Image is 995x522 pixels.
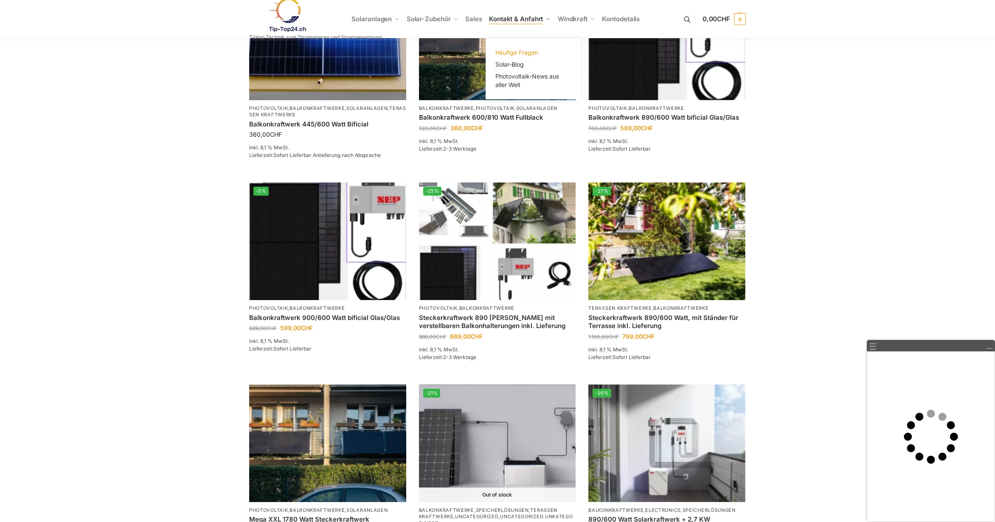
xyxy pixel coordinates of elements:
[588,384,745,502] img: Steckerkraftwerk mit 2,7kwh-Speicher
[419,305,576,312] p: ,
[588,105,745,112] p: ,
[588,314,745,330] a: Steckerkraftwerk 890/600 Watt, mit Ständer für Terrasse inkl. Lieferung
[491,59,576,70] a: Solar-Blog
[249,105,406,118] p: , , ,
[407,15,451,23] span: Solar-Zubehör
[346,105,388,111] a: Solaranlagen
[270,131,282,138] span: CHF
[588,507,745,514] p: , ,
[249,305,288,311] a: Photovoltaik
[683,507,736,513] a: Speicherlösungen
[588,113,745,122] a: Balkonkraftwerk 890/600 Watt bificial Glas/Glas
[588,354,651,360] span: Lieferzeit:
[249,305,406,312] p: ,
[419,146,476,152] span: Lieferzeit:
[588,384,745,502] a: -26%Steckerkraftwerk mit 2,7kwh-Speicher
[455,514,498,519] a: Uncategorized
[419,507,474,513] a: Balkonkraftwerke
[500,514,543,519] a: Uncategorized
[588,105,627,111] a: Photovoltaik
[249,182,406,300] a: -5%Bificiales Hochleistungsmodul
[419,384,576,502] img: ASE 1000 Batteriespeicher
[643,333,655,340] span: CHF
[465,15,482,23] span: Sales
[249,152,381,158] span: Lieferzeit:
[645,507,681,513] a: Electronics
[717,15,730,23] span: CHF
[734,13,746,25] span: 0
[450,124,483,132] bdi: 360,00
[622,333,655,340] bdi: 799,00
[869,342,877,351] a: ☰
[641,124,653,132] span: CHF
[419,113,576,122] a: Balkonkraftwerk 600/810 Watt Fullblack
[419,334,447,340] bdi: 888,00
[419,354,476,360] span: Lieferzeit:
[419,138,576,145] p: inkl. 8,1 % MwSt.
[443,354,476,360] span: 2-3 Werktage
[620,124,653,132] bdi: 589,00
[419,182,576,300] a: -25%860 Watt Komplett mit Balkonhalterung
[436,125,447,132] span: CHF
[588,182,745,300] img: Steckerkraftwerk 890/600 Watt, mit Ständer für Terrasse inkl. Lieferung
[588,125,617,132] bdi: 700,00
[588,507,644,513] a: Balkonkraftwerke
[436,334,447,340] span: CHF
[301,324,313,331] span: CHF
[703,6,746,32] a: 0,00CHF 0
[450,333,483,340] bdi: 669,00
[346,507,388,513] a: Solaranlagen
[419,182,576,300] img: 860 Watt Komplett mit Balkonhalterung
[985,342,993,350] a: Minimieren/Wiederherstellen
[249,35,382,40] p: Tiptop Technik zum Stromsparen und Stromgewinnung
[419,384,576,502] a: -21% Out of stockASE 1000 Batteriespeicher
[249,384,406,502] img: 2 Balkonkraftwerke
[249,182,406,300] img: Bificiales Hochleistungsmodul
[471,124,483,132] span: CHF
[249,105,288,111] a: Photovoltaik
[629,105,684,111] a: Balkonkraftwerke
[476,507,529,513] a: Speicherlösungen
[249,144,406,152] p: inkl. 8,1 % MwSt.
[613,146,651,152] span: Sofort Lieferbar
[419,105,474,111] a: Balkonkraftwerke
[280,324,313,331] bdi: 599,00
[495,61,524,68] span: Solar-Blog
[867,351,995,522] iframe: Live Hilfe
[419,346,576,354] p: inkl. 8,1 % MwSt.
[419,125,447,132] bdi: 520,00
[476,105,514,111] a: Photovoltaik
[419,314,576,330] a: Steckerkraftwerk 890 Watt mit verstellbaren Balkonhalterungen inkl. Lieferung
[516,105,557,111] a: Solaranlagen
[273,152,381,158] span: Sofort Lieferbar Anlieferung nach Absprache
[249,131,282,138] bdi: 360,00
[249,105,406,118] a: Terassen Kraftwerke
[495,73,559,88] span: Photovoltaik-News aus aller Well
[249,507,288,513] a: Photovoltaik
[491,70,576,91] a: Photovoltaik-News aus aller Well
[419,305,458,311] a: Photovoltaik
[608,334,619,340] span: CHF
[443,146,476,152] span: 2-3 Werktage
[419,105,576,112] p: , ,
[419,507,557,519] a: Terassen Kraftwerke
[588,146,651,152] span: Lieferzeit:
[273,345,312,352] span: Sofort Lieferbar
[495,49,538,56] span: Häufige Fragen
[249,345,312,352] span: Lieferzeit:
[471,333,483,340] span: CHF
[653,305,708,311] a: Balkonkraftwerke
[290,305,345,311] a: Balkonkraftwerke
[588,346,745,354] p: inkl. 8,1 % MwSt.
[266,325,277,331] span: CHF
[588,182,745,300] a: -27%Steckerkraftwerk 890/600 Watt, mit Ständer für Terrasse inkl. Lieferung
[588,138,745,145] p: inkl. 8,1 % MwSt.
[249,507,406,514] p: , ,
[249,120,406,129] a: Balkonkraftwerk 445/600 Watt Bificial
[602,15,640,23] span: Kontodetails
[249,337,406,345] p: inkl. 8,1 % MwSt.
[588,334,619,340] bdi: 1.100,00
[491,47,576,59] a: Häufige Fragen
[249,314,406,322] a: Balkonkraftwerk 900/600 Watt bificial Glas/Glas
